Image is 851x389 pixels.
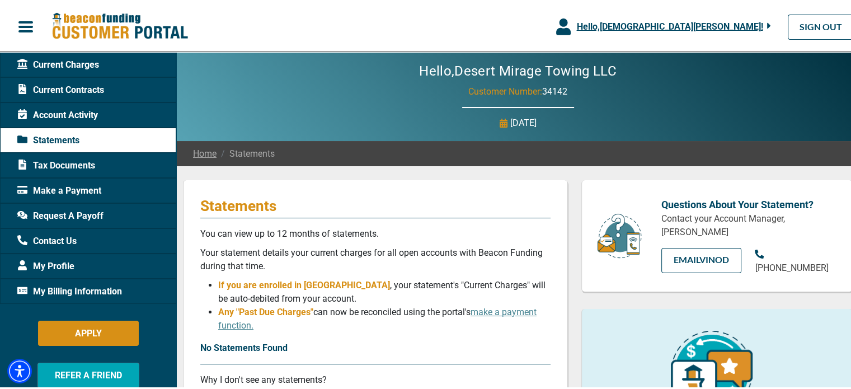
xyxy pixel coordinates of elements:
[17,132,79,146] span: Statements
[200,340,551,353] p: No Statements Found
[576,20,763,30] span: Hello, [DEMOGRAPHIC_DATA][PERSON_NAME] !
[661,246,742,271] a: EMAILVinod
[17,283,122,297] span: My Billing Information
[17,258,74,271] span: My Profile
[17,182,101,196] span: Make a Payment
[661,210,835,237] p: Contact your Account Manager, [PERSON_NAME]
[200,195,551,213] p: Statements
[755,246,835,273] a: [PHONE_NUMBER]
[510,115,537,128] p: [DATE]
[17,107,98,120] span: Account Activity
[17,208,104,221] span: Request A Payoff
[51,11,188,39] img: Beacon Funding Customer Portal Logo
[17,157,95,171] span: Tax Documents
[594,211,645,257] img: customer-service.png
[7,357,32,382] div: Accessibility Menu
[542,85,567,95] span: 34142
[218,305,313,316] span: Any "Past Due Charges"
[17,82,104,95] span: Current Contracts
[218,278,390,289] span: If you are enrolled in [GEOGRAPHIC_DATA]
[200,245,551,271] p: Your statement details your current charges for all open accounts with Beacon Funding during that...
[193,146,217,159] a: Home
[17,57,99,70] span: Current Charges
[200,372,551,385] p: Why I don't see any statements?
[385,62,650,78] h2: Hello, Desert Mirage Towing LLC
[218,305,537,329] span: can now be reconciled using the portal's
[200,226,551,239] p: You can view up to 12 months of statements.
[661,195,835,210] p: Questions About Your Statement?
[468,85,542,95] span: Customer Number:
[37,361,139,386] button: REFER A FRIEND
[38,319,139,344] button: APPLY
[755,261,828,271] span: [PHONE_NUMBER]
[217,146,275,159] span: Statements
[17,233,77,246] span: Contact Us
